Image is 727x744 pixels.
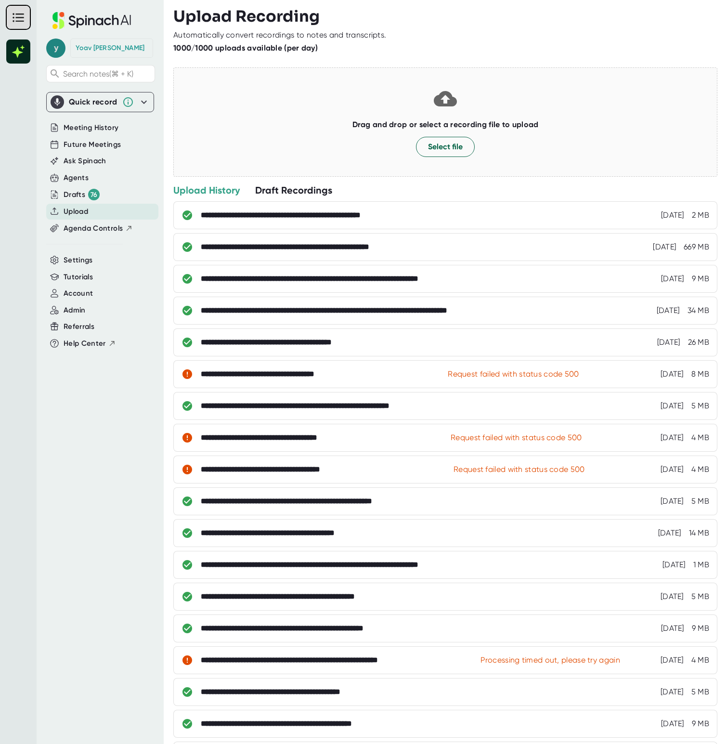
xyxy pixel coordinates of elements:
[692,274,709,284] div: 9 MB
[691,465,709,474] div: 4 MB
[661,274,684,284] div: 7/2/2025, 12:57:08 PM
[173,30,386,40] div: Automatically convert recordings to notes and transcripts.
[64,288,93,299] button: Account
[661,465,684,474] div: 6/10/2025, 7:46:07 AM
[653,242,676,252] div: 8/12/2025, 12:41:55 PM
[64,139,121,150] button: Future Meetings
[691,401,709,411] div: 5 MB
[64,189,100,200] div: Drafts
[684,242,709,252] div: 669 MB
[691,433,709,443] div: 4 MB
[64,223,133,234] button: Agenda Controls
[691,496,709,506] div: 5 MB
[255,184,332,196] div: Draft Recordings
[64,321,94,332] button: Referrals
[352,120,539,129] b: Drag and drop or select a recording file to upload
[64,255,93,266] button: Settings
[480,655,620,665] div: Processing timed out, please try again
[64,206,88,217] button: Upload
[658,528,681,538] div: [DATE]
[64,223,123,234] span: Agenda Controls
[661,624,684,633] div: 6/2/2025, 1:58:57 PM
[69,97,117,107] div: Quick record
[692,719,709,729] div: 9 MB
[173,7,717,26] h3: Upload Recording
[661,433,684,443] div: [DATE]
[448,369,579,379] div: Request failed with status code 500
[691,369,709,379] div: 8 MB
[688,338,710,347] div: 26 MB
[173,43,318,52] b: 1000/1000 uploads available (per day)
[661,687,684,697] div: 6/2/2025, 1:05:49 PM
[661,496,684,506] div: [DATE]
[64,122,118,133] button: Meeting History
[428,141,463,153] span: Select file
[661,719,684,729] div: 6/2/2025, 1:05:41 PM
[173,184,240,196] div: Upload History
[691,655,709,665] div: 4 MB
[64,189,100,200] button: Drafts 76
[692,210,709,220] div: 2 MB
[691,592,709,601] div: 5 MB
[661,401,684,411] div: 6/10/2025, 7:47:48 AM
[416,137,475,157] button: Select file
[46,39,65,58] span: y
[661,655,684,665] div: 6/2/2025, 1:56:21 PM
[662,560,686,570] div: [DATE]
[88,189,100,200] div: 76
[64,338,106,349] span: Help Center
[661,592,684,601] div: 6/2/2025, 2:02:05 PM
[64,272,93,283] button: Tutorials
[64,156,106,167] button: Ask Spinach
[64,338,116,349] button: Help Center
[692,624,709,633] div: 9 MB
[693,560,709,570] div: 1 MB
[657,306,680,315] div: 6/18/2025, 11:40:37 AM
[64,305,86,316] button: Admin
[691,687,709,697] div: 5 MB
[688,306,710,315] div: 34 MB
[64,172,89,183] button: Agents
[451,433,582,443] div: Request failed with status code 500
[661,369,684,379] div: 6/10/2025, 8:40:50 AM
[689,528,710,538] div: 14 MB
[63,69,133,78] span: Search notes (⌘ + K)
[454,465,585,474] div: Request failed with status code 500
[51,92,150,112] div: Quick record
[661,210,684,220] div: 8/24/2025, 8:20:08 AM
[76,44,144,52] div: Yoav Grossman
[657,338,680,347] div: 6/10/2025, 8:45:36 AM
